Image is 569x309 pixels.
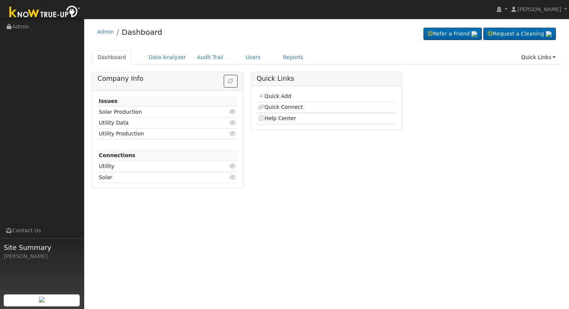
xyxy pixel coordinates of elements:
td: Utility Data [98,117,215,128]
span: [PERSON_NAME] [517,6,561,12]
img: retrieve [546,31,552,37]
img: retrieve [471,31,477,37]
a: Dashboard [92,51,132,64]
a: Quick Add [258,93,291,99]
span: Site Summary [4,242,80,253]
i: Click to view [230,175,236,180]
a: Quick Connect [258,104,303,110]
a: Dashboard [122,28,162,37]
i: Click to view [230,131,236,136]
h5: Quick Links [257,75,397,83]
a: Audit Trail [192,51,229,64]
img: Know True-Up [6,4,84,21]
a: Reports [278,51,309,64]
i: Click to view [230,163,236,169]
i: Click to view [230,109,236,114]
img: retrieve [39,297,45,303]
strong: Connections [99,152,135,158]
td: Solar [98,172,215,183]
td: Utility [98,161,215,172]
strong: Issues [99,98,117,104]
h5: Company Info [98,75,238,83]
a: Request a Cleaning [483,28,556,40]
a: Users [240,51,266,64]
i: Click to view [230,120,236,125]
div: [PERSON_NAME] [4,253,80,260]
a: Refer a Friend [423,28,482,40]
a: Data Analyzer [143,51,192,64]
td: Solar Production [98,107,215,117]
a: Admin [97,29,114,35]
a: Help Center [258,115,296,121]
a: Quick Links [516,51,561,64]
td: Utility Production [98,128,215,139]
